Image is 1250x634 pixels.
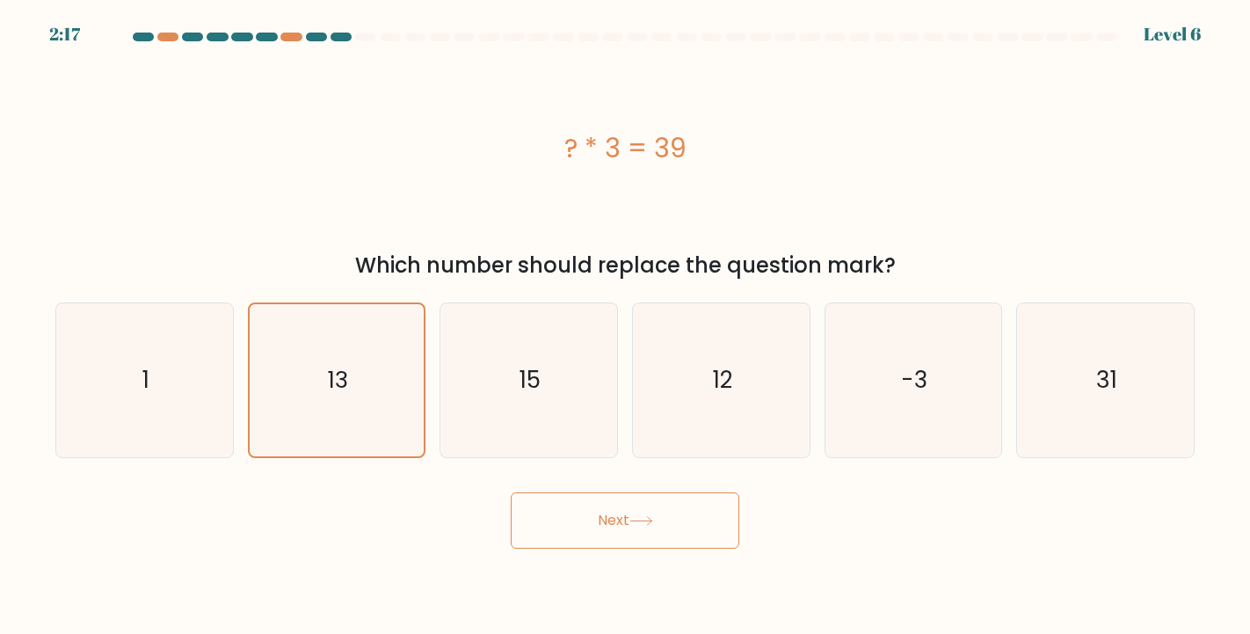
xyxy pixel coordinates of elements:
[520,364,541,396] text: 15
[1144,21,1201,47] div: Level 6
[713,364,732,396] text: 12
[902,364,928,396] text: -3
[511,492,739,549] button: Next
[66,250,1184,281] div: Which number should replace the question mark?
[142,364,149,396] text: 1
[49,21,80,47] div: 2:17
[55,128,1195,168] div: ? * 3 = 39
[328,364,348,396] text: 13
[1096,364,1117,396] text: 31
